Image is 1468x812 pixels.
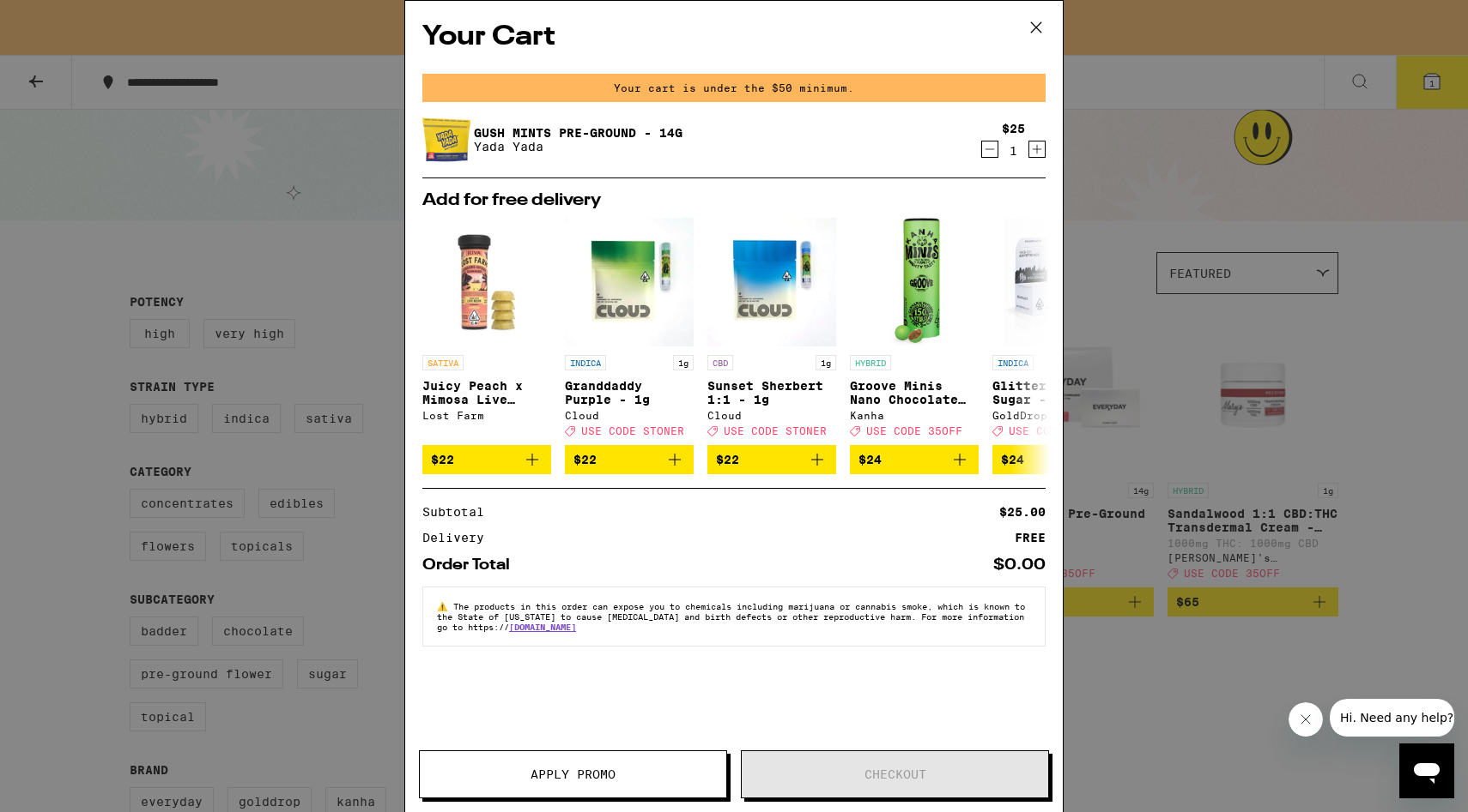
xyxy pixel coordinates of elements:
[707,445,836,474] button: Add to bag
[422,379,551,406] p: Juicy Peach x Mimosa Live Resin Gummies
[1001,453,1024,466] span: $24
[1009,425,1105,436] span: USE CODE 35OFF
[889,218,940,346] img: Kanha - Groove Minis Nano Chocolate Bites
[864,768,926,780] span: Checkout
[707,379,836,406] p: Sunset Sherbert 1:1 - 1g
[1004,218,1110,346] img: GoldDrop - Glitter Bomb Sugar - 1g
[981,141,998,158] button: Decrement
[1399,743,1454,798] iframe: Button to launch messaging window
[716,453,739,466] span: $22
[422,18,1046,57] h2: Your Cart
[573,453,597,466] span: $22
[531,768,616,780] span: Apply Promo
[858,453,882,466] span: $24
[422,445,551,474] button: Add to bag
[1002,122,1025,135] div: $25
[707,218,836,346] img: Cloud - Sunset Sherbert 1:1 - 1g
[422,557,522,573] div: Order Total
[422,218,551,346] img: Lost Farm - Juicy Peach x Mimosa Live Resin Gummies
[422,506,496,518] div: Subtotal
[707,218,836,445] a: Open page for Sunset Sherbert 1:1 - 1g from Cloud
[581,425,684,436] span: USE CODE STONER
[992,218,1121,445] a: Open page for Glitter Bomb Sugar - 1g from GoldDrop
[992,355,1034,370] p: INDICA
[1015,532,1046,544] div: FREE
[422,410,551,421] div: Lost Farm
[565,355,606,370] p: INDICA
[565,218,694,346] img: Cloud - Granddaddy Purple - 1g
[1028,141,1046,158] button: Increment
[850,355,891,370] p: HYBRID
[437,601,1025,632] span: The products in this order can expose you to chemicals including marijuana or cannabis smoke, whi...
[850,410,979,421] div: Kanha
[992,379,1121,406] p: Glitter Bomb Sugar - 1g
[866,425,962,436] span: USE CODE 35OFF
[422,192,1046,209] h2: Add for free delivery
[707,410,836,421] div: Cloud
[850,379,979,406] p: Groove Minis Nano Chocolate Bites
[724,425,827,436] span: USE CODE STONER
[1289,702,1323,737] iframe: Close message
[992,445,1121,474] button: Add to bag
[707,355,733,370] p: CBD
[509,622,576,632] a: [DOMAIN_NAME]
[565,218,694,445] a: Open page for Granddaddy Purple - 1g from Cloud
[673,355,694,370] p: 1g
[1002,144,1025,158] div: 1
[993,557,1046,573] div: $0.00
[850,445,979,474] button: Add to bag
[474,126,682,140] a: Gush Mints Pre-Ground - 14g
[565,379,694,406] p: Granddaddy Purple - 1g
[816,355,836,370] p: 1g
[850,218,979,445] a: Open page for Groove Minis Nano Chocolate Bites from Kanha
[431,453,454,466] span: $22
[1330,699,1454,737] iframe: Message from company
[565,445,694,474] button: Add to bag
[422,218,551,445] a: Open page for Juicy Peach x Mimosa Live Resin Gummies from Lost Farm
[741,750,1049,798] button: Checkout
[422,74,1046,102] div: Your cart is under the $50 minimum.
[565,410,694,421] div: Cloud
[437,601,453,611] span: ⚠️
[474,140,682,153] p: Yada Yada
[992,410,1121,421] div: GoldDrop
[999,506,1046,518] div: $25.00
[419,750,727,798] button: Apply Promo
[422,532,496,544] div: Delivery
[422,116,470,164] img: Gush Mints Pre-Ground - 14g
